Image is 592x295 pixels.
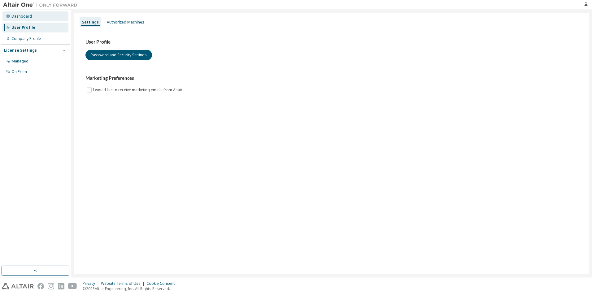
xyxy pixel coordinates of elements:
h3: User Profile [85,39,578,45]
div: License Settings [4,48,37,53]
img: linkedin.svg [58,283,64,289]
div: On Prem [11,69,27,74]
img: Altair One [3,2,81,8]
button: Password and Security Settings [85,50,152,60]
label: I would like to receive marketing emails from Altair [93,86,184,94]
div: Cookie Consent [146,281,178,286]
div: Settings [82,20,99,25]
div: Authorized Machines [107,20,144,25]
div: Company Profile [11,36,41,41]
div: Managed [11,59,28,64]
div: Website Terms of Use [101,281,146,286]
p: © 2025 Altair Engineering, Inc. All Rights Reserved. [83,286,178,291]
img: altair_logo.svg [2,283,34,289]
img: facebook.svg [37,283,44,289]
img: youtube.svg [68,283,77,289]
div: Privacy [83,281,101,286]
div: User Profile [11,25,35,30]
h3: Marketing Preferences [85,75,578,81]
img: instagram.svg [48,283,54,289]
div: Dashboard [11,14,32,19]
